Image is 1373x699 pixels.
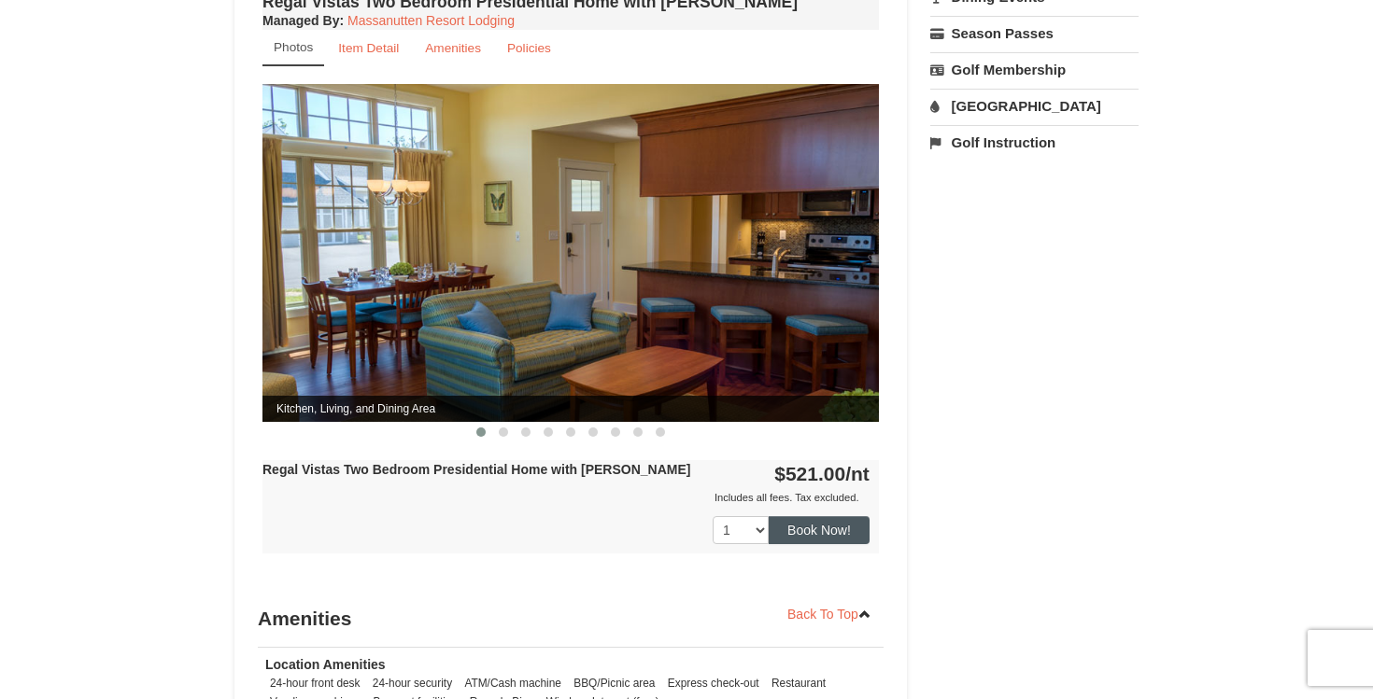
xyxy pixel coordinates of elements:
span: Managed By [262,13,339,28]
small: Amenities [425,41,481,55]
strong: Location Amenities [265,657,386,672]
a: Photos [262,30,324,66]
strong: Regal Vistas Two Bedroom Presidential Home with [PERSON_NAME] [262,462,690,477]
a: Item Detail [326,30,411,66]
li: Restaurant [767,674,830,692]
button: Book Now! [769,516,870,544]
small: Item Detail [338,41,399,55]
strong: $521.00 [774,463,870,484]
div: Includes all fees. Tax excluded. [262,488,870,507]
li: BBQ/Picnic area [569,674,659,692]
li: 24-hour front desk [265,674,365,692]
strong: : [262,13,344,28]
span: Kitchen, Living, and Dining Area [262,396,879,422]
a: Season Passes [930,16,1139,50]
small: Photos [274,40,313,54]
li: 24-hour security [368,674,457,692]
a: Golf Membership [930,52,1139,87]
h3: Amenities [258,600,884,637]
a: Policies [495,30,563,66]
span: /nt [845,463,870,484]
li: ATM/Cash machine [460,674,566,692]
small: Policies [507,41,551,55]
a: Amenities [413,30,493,66]
a: [GEOGRAPHIC_DATA] [930,89,1139,123]
a: Back To Top [775,600,884,628]
a: Massanutten Resort Lodging [347,13,515,28]
img: Kitchen, Living, and Dining Area [262,84,879,421]
a: Golf Instruction [930,125,1139,160]
li: Express check-out [663,674,764,692]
